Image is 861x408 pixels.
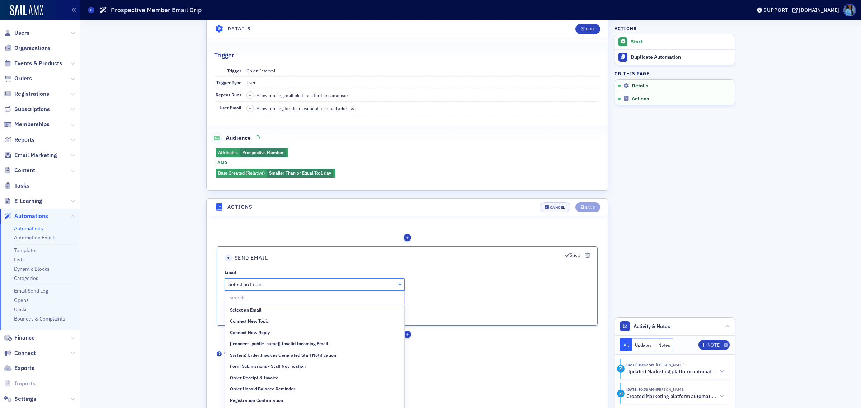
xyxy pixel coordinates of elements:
[10,5,43,16] img: SailAMX
[14,90,49,98] span: Registrations
[631,39,731,45] div: Start
[14,316,65,322] a: Bounces & Complaints
[626,393,716,400] h5: Created Marketing platform automation: Prospective Member Email Drip
[626,362,654,367] time: 10/15/2025 10:57 AM
[14,256,25,263] a: Lists
[246,65,599,76] dd: On an Interval
[220,105,241,110] span: User Email
[14,234,57,241] a: Automation Emails
[626,369,717,375] h5: Updated Marketing platform automation: Prospective Member Email Drip
[585,205,595,209] div: Save
[634,323,670,330] span: Activity & Notes
[843,4,856,16] span: Profile
[617,365,625,373] div: Activity
[14,334,35,342] span: Finance
[14,60,62,67] span: Events & Products
[4,151,57,159] a: Email Marketing
[4,334,35,342] a: Finance
[617,390,625,397] div: Activity
[550,205,565,209] div: Cancel
[14,349,36,357] span: Connect
[14,44,51,52] span: Organizations
[246,80,256,85] span: User
[14,297,29,303] a: Opens
[4,120,50,128] a: Memberships
[575,202,600,212] button: Save
[4,44,51,52] a: Organizations
[4,105,50,113] a: Subscriptions
[575,24,600,34] button: Edit
[216,80,241,85] span: Trigger Type
[799,7,839,13] div: [DOMAIN_NAME]
[707,343,720,347] div: Note
[257,105,354,112] span: Allow running for Users without an email address
[586,27,595,31] div: Edit
[14,151,57,159] span: Email Marketing
[632,96,649,102] span: Actions
[632,83,648,89] span: Details
[626,387,654,392] time: 10/15/2025 10:56 AM
[14,136,35,144] span: Reports
[615,49,735,65] a: Duplicate Automation
[792,8,842,13] button: [DOMAIN_NAME]
[4,136,35,144] a: Reports
[14,306,28,313] a: Clicks
[14,105,50,113] span: Subscriptions
[4,212,48,220] a: Automations
[4,380,36,388] a: Imports
[632,338,655,351] button: Updates
[14,120,50,128] span: Memberships
[4,90,49,98] a: Registrations
[4,349,36,357] a: Connect
[14,225,43,232] a: Automations
[615,25,637,32] h4: Actions
[626,368,725,375] button: Updated Marketing platform automation: Prospective Member Email Drip
[227,25,251,33] h4: Details
[14,364,34,372] span: Exports
[540,202,570,212] button: Cancel
[654,387,684,392] span: Luke Abell
[14,288,48,294] a: Email Send Log
[14,182,29,190] span: Tasks
[14,75,32,82] span: Orders
[615,34,735,49] button: Start
[4,60,62,67] a: Events & Products
[14,266,50,272] a: Dynamic Blocks
[249,93,251,98] span: –
[249,106,251,111] span: –
[763,7,788,13] div: Support
[4,75,32,82] a: Orders
[212,133,251,143] span: Audience
[257,92,348,99] span: Allow running multiple times for the same user
[214,51,234,60] h2: Trigger
[227,68,241,73] span: Trigger
[4,197,42,205] a: E-Learning
[4,364,34,372] a: Exports
[631,54,731,61] div: Duplicate Automation
[14,166,35,174] span: Content
[615,70,735,77] h4: On this page
[626,393,725,400] button: Created Marketing platform automation: Prospective Member Email Drip
[14,247,38,253] a: Templates
[227,203,253,211] h4: Actions
[655,338,674,351] button: Notes
[4,166,35,174] a: Content
[4,395,36,403] a: Settings
[698,340,730,350] button: Note
[14,380,36,388] span: Imports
